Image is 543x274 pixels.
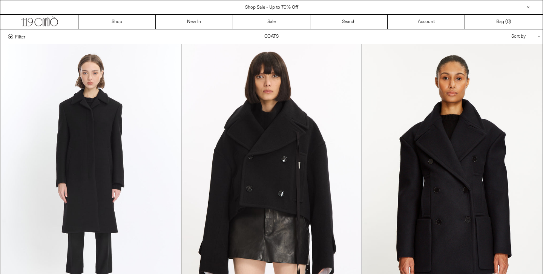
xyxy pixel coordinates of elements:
[78,15,156,29] a: Shop
[467,29,535,44] div: Sort by
[310,15,388,29] a: Search
[156,15,233,29] a: New In
[245,5,298,11] a: Shop Sale - Up to 70% Off
[507,18,511,25] span: )
[465,15,542,29] a: Bag ()
[507,19,509,25] span: 0
[388,15,465,29] a: Account
[233,15,310,29] a: Sale
[15,34,25,39] span: Filter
